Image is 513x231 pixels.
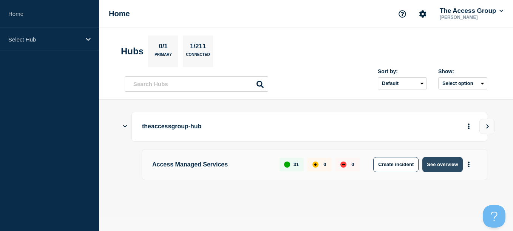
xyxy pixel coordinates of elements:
[378,68,427,74] div: Sort by:
[109,9,130,18] h1: Home
[438,7,505,15] button: The Access Group
[464,157,474,171] button: More actions
[186,52,210,60] p: Connected
[142,120,351,134] p: theaccessgroup-hub
[312,162,318,168] div: affected
[8,36,81,43] p: Select Hub
[464,120,474,134] button: More actions
[284,162,290,168] div: up
[483,205,505,228] iframe: Help Scout Beacon - Open
[394,6,410,22] button: Support
[438,68,487,74] div: Show:
[156,43,171,52] p: 0/1
[155,52,172,60] p: Primary
[438,15,505,20] p: [PERSON_NAME]
[479,119,494,134] button: View
[373,157,419,172] button: Create incident
[323,162,326,167] p: 0
[415,6,431,22] button: Account settings
[422,157,462,172] button: See overview
[378,77,427,89] select: Sort by
[152,157,271,172] p: Access Managed Services
[121,46,144,57] h2: Hubs
[123,124,127,129] button: Show Connected Hubs
[125,76,268,92] input: Search Hubs
[351,162,354,167] p: 0
[438,77,487,89] button: Select option
[340,162,346,168] div: down
[187,43,209,52] p: 1/211
[294,162,299,167] p: 31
